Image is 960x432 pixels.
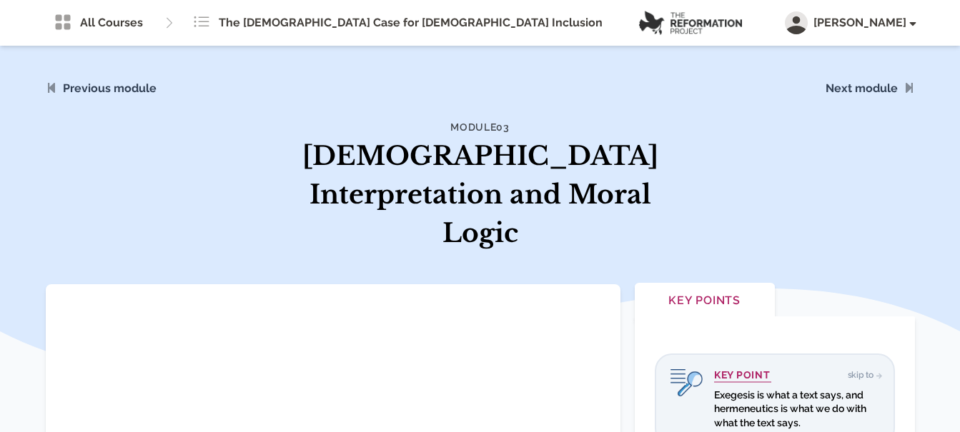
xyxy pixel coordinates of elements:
span: All Courses [80,14,143,31]
p: Exegesis is what a text says, and hermeneutics is what we do with what the text says. [714,388,879,430]
a: Previous module [63,81,157,95]
h1: [DEMOGRAPHIC_DATA] Interpretation and Moral Logic [297,137,663,253]
span: The [DEMOGRAPHIC_DATA] Case for [DEMOGRAPHIC_DATA] Inclusion [219,14,603,31]
button: [PERSON_NAME] [785,11,915,34]
button: Key Points [635,283,775,321]
h4: Key Point [714,369,771,383]
span: Skip to [848,370,879,380]
a: Next module [826,81,898,95]
img: logo.png [639,11,742,35]
a: All Courses [46,9,152,37]
span: [PERSON_NAME] [813,14,915,31]
a: The [DEMOGRAPHIC_DATA] Case for [DEMOGRAPHIC_DATA] Inclusion [184,9,611,37]
h4: Module 03 [297,120,663,134]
